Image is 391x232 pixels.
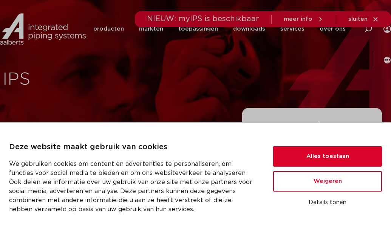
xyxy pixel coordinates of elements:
[233,14,265,44] a: downloads
[147,15,259,23] span: NIEUW: myIPS is beschikbaar
[348,16,379,23] a: sluiten
[320,14,346,44] a: over ons
[284,16,312,22] span: meer info
[273,146,382,167] button: Alles toestaan
[383,14,391,44] div: my IPS
[139,14,163,44] a: markten
[9,159,255,214] p: We gebruiken cookies om content en advertenties te personaliseren, om functies voor social media ...
[178,14,218,44] a: toepassingen
[93,14,124,44] a: producten
[273,171,382,192] button: Weigeren
[348,16,368,22] span: sluiten
[9,141,255,153] p: Deze website maakt gebruik van cookies
[254,120,370,150] h3: meer controle voor u met my IPS
[280,14,304,44] a: services
[273,196,382,209] button: Details tonen
[93,14,346,44] nav: Menu
[284,16,324,23] a: meer info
